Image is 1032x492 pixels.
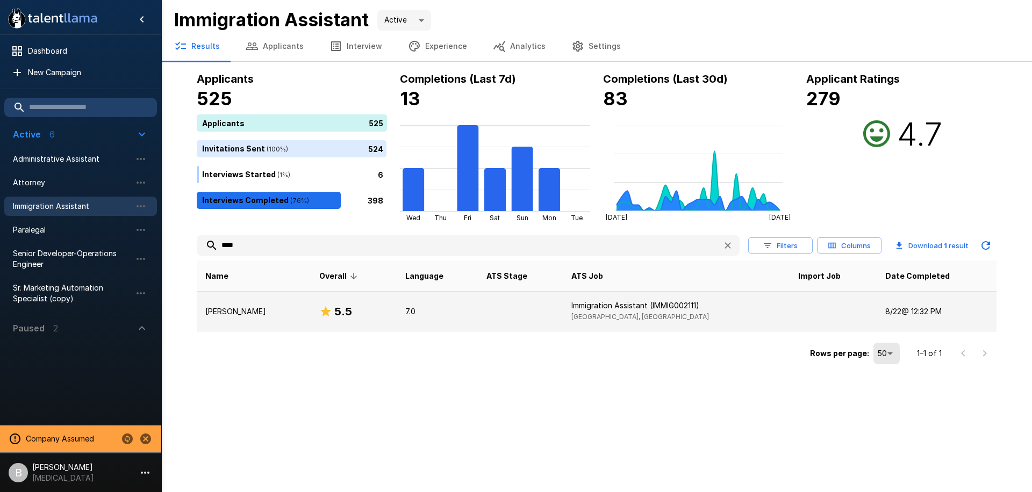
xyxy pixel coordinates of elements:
[877,292,997,331] td: 8/22 @ 12:32 PM
[434,214,447,222] tspan: Thu
[603,73,728,85] b: Completions (Last 30d)
[378,169,383,180] p: 6
[197,88,232,110] b: 525
[810,348,869,359] p: Rows per page:
[603,88,628,110] b: 83
[897,114,942,153] h2: 4.7
[233,31,317,61] button: Applicants
[486,270,527,283] span: ATS Stage
[748,237,813,254] button: Filters
[490,214,500,222] tspan: Sat
[405,306,469,317] p: 7.0
[571,300,781,311] p: Immigration Assistant (IMMIG002111)
[917,348,942,359] p: 1–1 of 1
[205,306,302,317] p: [PERSON_NAME]
[606,213,627,221] tspan: [DATE]
[885,270,950,283] span: Date Completed
[400,73,516,85] b: Completions (Last 7d)
[975,235,997,256] button: Updated Today - 9:57 AM
[806,88,841,110] b: 279
[368,143,383,154] p: 524
[205,270,228,283] span: Name
[517,214,528,222] tspan: Sun
[542,214,556,222] tspan: Mon
[161,31,233,61] button: Results
[369,117,383,128] p: 525
[334,303,352,320] h6: 5.5
[197,73,254,85] b: Applicants
[368,194,383,206] p: 398
[395,31,480,61] button: Experience
[480,31,558,61] button: Analytics
[317,31,395,61] button: Interview
[174,9,369,31] b: Immigration Assistant
[377,10,431,31] div: Active
[571,313,709,321] span: [GEOGRAPHIC_DATA], [GEOGRAPHIC_DATA]
[891,235,973,256] button: Download 1 result
[769,213,791,221] tspan: [DATE]
[817,237,881,254] button: Columns
[944,241,947,250] b: 1
[798,270,841,283] span: Import Job
[571,270,603,283] span: ATS Job
[400,88,420,110] b: 13
[406,214,420,222] tspan: Wed
[558,31,634,61] button: Settings
[571,214,583,222] tspan: Tue
[464,214,471,222] tspan: Fri
[806,73,900,85] b: Applicant Ratings
[405,270,443,283] span: Language
[319,270,361,283] span: Overall
[873,343,900,364] div: 50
